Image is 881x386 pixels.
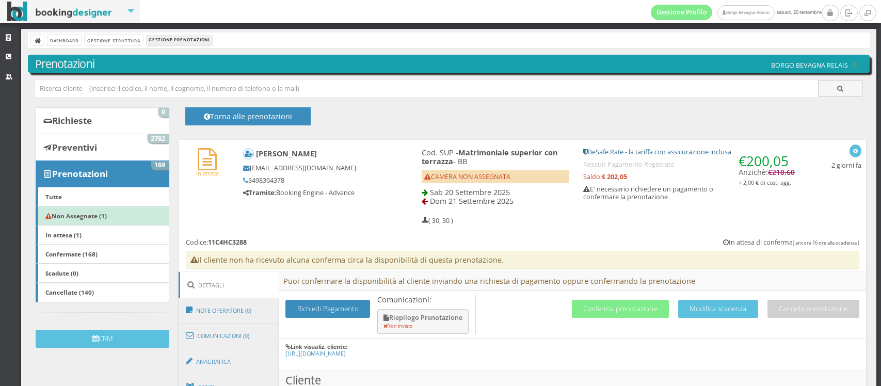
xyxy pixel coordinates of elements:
[36,244,169,264] a: Confermate (168)
[52,168,108,180] b: Prenotazioni
[36,225,169,245] a: In attesa (1)
[291,343,347,350] b: Link visualiz. cliente:
[35,80,819,97] input: Ricerca cliente - (inserisci il codice, il nome, il cognome, il numero di telefono o la mail)
[45,212,107,220] b: Non Assegnate (1)
[196,161,219,177] a: In attesa
[602,172,627,181] strong: € 202,05
[47,35,81,45] a: Dashboard
[36,330,169,348] button: CRM
[36,187,169,206] a: Tutte
[739,148,795,186] h4: Anzichè:
[185,107,311,125] button: Torna alle prenotazioni
[186,238,247,246] h5: Codice:
[197,112,299,128] h4: Torna alle prenotazioni
[583,148,795,156] h5: BeSafe Rate - la tariffa con assicurazione inclusa
[848,62,862,70] img: 51bacd86f2fc11ed906d06074585c59a.png
[377,295,471,304] p: Comunicazioni:
[279,272,866,291] h4: Puoi confermare la disponibilità al cliente inviando una richiesta di pagamento oppure confermand...
[45,288,94,296] b: Cancellate (140)
[651,5,822,20] span: sabato, 20 settembre
[7,2,112,22] img: BookingDesigner.com
[739,152,789,170] span: €
[746,152,789,170] span: 200,05
[831,162,861,169] h5: 2 giorni fa
[243,188,276,197] b: Tramite:
[285,349,346,357] a: [URL][DOMAIN_NAME]
[36,264,169,283] a: Scadute (0)
[36,107,169,134] a: Richieste 0
[36,283,169,302] a: Cancellate (140)
[243,176,387,184] h5: 3498364378
[678,300,758,318] button: Modifica scadenza
[422,148,557,166] b: Matrimoniale superior con terrazza
[208,238,247,247] b: 11C4HC3288
[572,300,669,318] button: Conferma prenotazione
[771,61,862,70] h5: BORGO BEVAGNA RELAIS
[45,269,78,277] b: Scadute (0)
[52,141,97,153] b: Preventivi
[52,115,92,126] b: Richieste
[179,297,279,324] a: Note Operatore (0)
[36,206,169,226] a: Non Assegnate (1)
[768,168,795,177] span: €
[422,217,453,224] h5: ( 30, 30 )
[430,196,514,206] span: Dom 21 Settembre 2025
[772,168,795,177] span: 210,60
[739,179,791,186] small: + 2,00 € di costi agg.
[243,189,387,197] h5: Booking Engine - Advance
[651,5,713,20] a: Gestione Profilo
[158,108,169,117] span: 0
[430,187,510,197] span: Sab 20 Settembre 2025
[151,161,169,170] span: 169
[45,231,82,239] b: In attesa (1)
[186,251,859,269] h4: Il cliente non ha ricevuto alcuna conferma circa la disponibilità di questa prenotazione.
[256,149,317,158] b: [PERSON_NAME]
[422,148,569,166] h4: Cod. SUP - - BB
[45,250,98,258] b: Confermate (168)
[243,164,387,172] h5: [EMAIL_ADDRESS][DOMAIN_NAME]
[148,134,169,143] span: 2782
[45,192,62,201] b: Tutte
[179,323,279,349] a: Comunicazioni (0)
[717,5,774,20] a: Borgo Bevagna Admin
[85,35,142,45] a: Gestione Struttura
[583,173,795,181] h5: Saldo:
[285,300,370,318] button: Richiedi Pagamento
[179,272,279,298] a: Dettagli
[179,348,279,375] a: Anagrafica
[767,300,859,318] button: Cancella prenotazione
[424,172,510,181] span: CAMERA NON ASSEGNATA
[583,160,795,168] h5: Nessun Pagamento Registrato
[377,309,469,334] button: Riepilogo Prenotazione Non inviato
[36,134,169,160] a: Preventivi 2782
[793,239,859,246] small: ( ancora 16 ore alla scadenza )
[147,35,212,46] li: Gestione Prenotazioni
[35,57,863,71] h3: Prenotazioni
[583,185,795,201] h5: E' necessario richiedere un pagamento o confermare la prenotazione
[383,323,413,329] small: Non inviato
[723,238,859,246] h5: In attesa di conferma
[36,160,169,187] a: Prenotazioni 169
